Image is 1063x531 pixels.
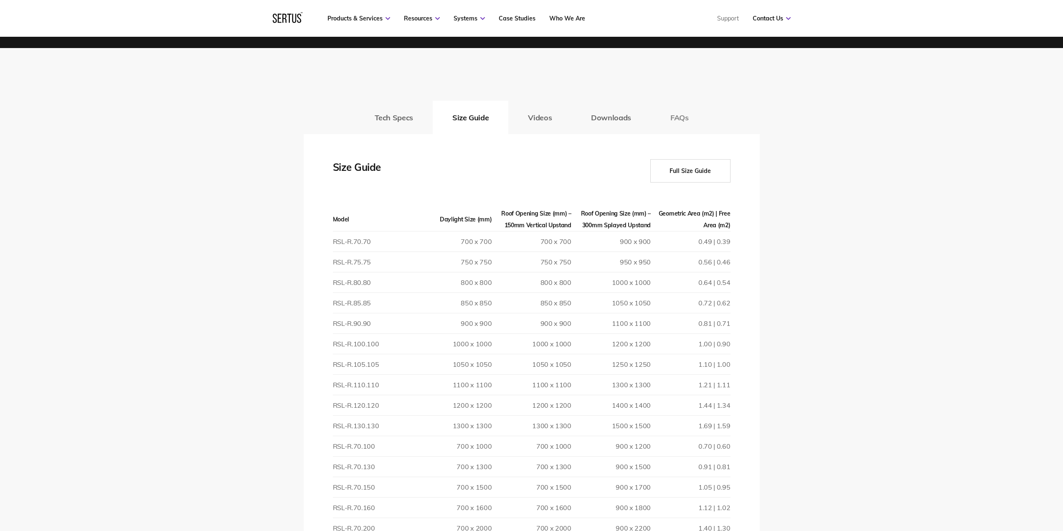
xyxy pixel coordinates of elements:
td: 0.81 | 0.71 [651,313,730,334]
a: Systems [454,15,485,22]
td: 1.00 | 0.90 [651,334,730,354]
td: 900 x 900 [412,313,492,334]
td: 700 x 1300 [412,457,492,477]
button: Tech Specs [355,101,433,134]
a: Case Studies [499,15,535,22]
iframe: Chat Widget [913,434,1063,531]
a: Contact Us [753,15,791,22]
a: Resources [404,15,440,22]
td: 1000 x 1000 [412,334,492,354]
td: RSL-R.80.80 [333,272,412,293]
th: Roof Opening Size (mm) – 300mm Splayed Upstand [571,208,651,231]
td: 750 x 750 [492,252,571,272]
button: FAQs [651,101,708,134]
td: RSL-R.70.130 [333,457,412,477]
td: 900 x 1500 [571,457,651,477]
td: 850 x 850 [492,293,571,313]
th: Daylight Size (mm) [412,208,492,231]
td: 850 x 850 [412,293,492,313]
td: RSL-R.70.160 [333,498,412,518]
td: 0.72 | 0.62 [651,293,730,313]
td: 1100 x 1100 [412,375,492,395]
td: RSL-R.70.150 [333,477,412,498]
button: Full Size Guide [650,159,731,183]
td: 0.49 | 0.39 [651,231,730,252]
td: 0.91 | 0.81 [651,457,730,477]
td: 1300 x 1300 [492,416,571,436]
td: RSL-R.75.75 [333,252,412,272]
td: RSL-R.70.70 [333,231,412,252]
td: 700 x 700 [412,231,492,252]
td: 900 x 900 [571,231,651,252]
td: 1100 x 1100 [571,313,651,334]
td: 1200 x 1200 [412,395,492,416]
td: 1000 x 1000 [492,334,571,354]
td: 1000 x 1000 [571,272,651,293]
td: 0.56 | 0.46 [651,252,730,272]
td: RSL-R.130.130 [333,416,412,436]
td: 1050 x 1050 [492,354,571,375]
td: 1050 x 1050 [571,293,651,313]
td: 750 x 750 [412,252,492,272]
a: Products & Services [327,15,390,22]
td: 1.21 | 1.11 [651,375,730,395]
button: Downloads [571,101,651,134]
td: 1.12 | 1.02 [651,498,730,518]
td: RSL-R.70.100 [333,436,412,457]
a: Support [717,15,739,22]
td: 700 x 1300 [492,457,571,477]
td: 1400 x 1400 [571,395,651,416]
td: 800 x 800 [412,272,492,293]
td: 1.10 | 1.00 [651,354,730,375]
td: 800 x 800 [492,272,571,293]
td: 1100 x 1100 [492,375,571,395]
td: 900 x 900 [492,313,571,334]
td: 700 x 1600 [412,498,492,518]
td: 0.64 | 0.54 [651,272,730,293]
td: 900 x 1800 [571,498,651,518]
td: 1.69 | 1.59 [651,416,730,436]
td: 700 x 1000 [412,436,492,457]
td: 700 x 700 [492,231,571,252]
td: RSL-R.110.110 [333,375,412,395]
td: 900 x 1700 [571,477,651,498]
td: 1200 x 1200 [492,395,571,416]
td: 1300 x 1300 [412,416,492,436]
td: 0.70 | 0.60 [651,436,730,457]
button: Videos [508,101,571,134]
td: 1500 x 1500 [571,416,651,436]
th: Geometric Area (m2) | Free Area (m2) [651,208,730,231]
td: 950 x 950 [571,252,651,272]
td: 700 x 1500 [492,477,571,498]
a: Who We Are [549,15,585,22]
td: RSL-R.120.120 [333,395,412,416]
td: 700 x 1500 [412,477,492,498]
td: 1.05 | 0.95 [651,477,730,498]
div: Size Guide [333,159,416,183]
td: 900 x 1200 [571,436,651,457]
td: 1300 x 1300 [571,375,651,395]
td: 1200 x 1200 [571,334,651,354]
td: 700 x 1000 [492,436,571,457]
td: RSL-R.105.105 [333,354,412,375]
td: RSL-R.85.85 [333,293,412,313]
th: Roof Opening Size (mm) – 150mm Vertical Upstand [492,208,571,231]
th: Model [333,208,412,231]
td: RSL-R.100.100 [333,334,412,354]
td: 1.44 | 1.34 [651,395,730,416]
td: 700 x 1600 [492,498,571,518]
td: RSL-R.90.90 [333,313,412,334]
td: 1050 x 1050 [412,354,492,375]
td: 1250 x 1250 [571,354,651,375]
